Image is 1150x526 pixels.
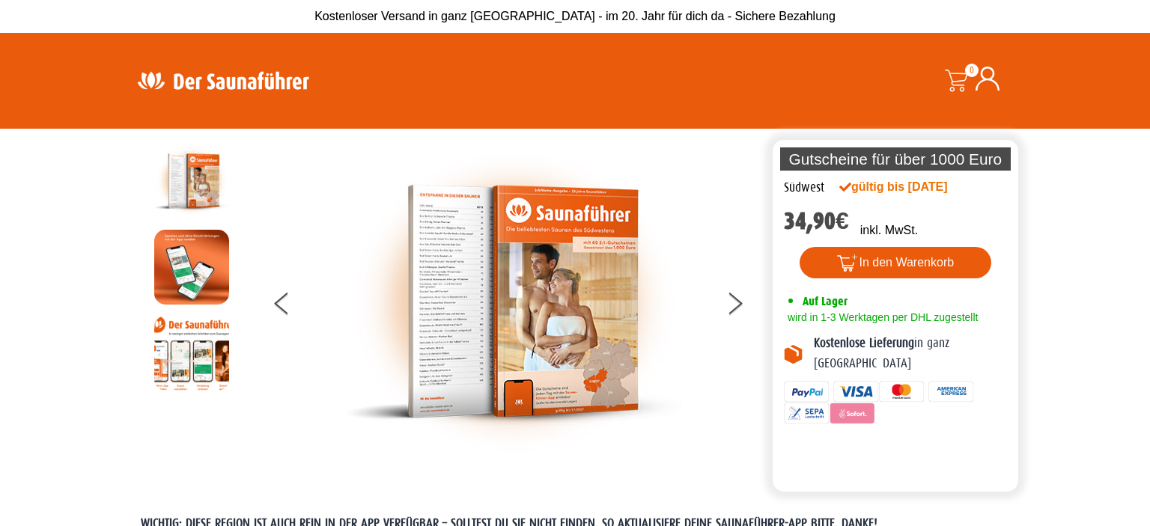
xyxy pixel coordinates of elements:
[314,10,836,22] span: Kostenloser Versand in ganz [GEOGRAPHIC_DATA] - im 20. Jahr für dich da - Sichere Bezahlung
[154,316,229,391] img: Anleitung7tn
[154,230,229,305] img: MOCKUP-iPhone_regional
[154,144,229,218] img: der-saunafuehrer-2025-suedwest
[784,207,849,235] bdi: 34,90
[860,221,918,239] p: inkl. MwSt.
[839,178,980,196] div: gültig bis [DATE]
[814,334,1007,373] p: in ganz [GEOGRAPHIC_DATA]
[784,178,824,198] div: Südwest
[345,144,682,459] img: der-saunafuehrer-2025-suedwest
[784,311,978,323] span: wird in 1-3 Werktagen per DHL zugestellt
[814,336,914,350] b: Kostenlose Lieferung
[836,207,849,235] span: €
[965,64,979,77] span: 0
[803,294,848,308] span: Auf Lager
[780,147,1011,171] p: Gutscheine für über 1000 Euro
[800,247,992,278] button: In den Warenkorb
